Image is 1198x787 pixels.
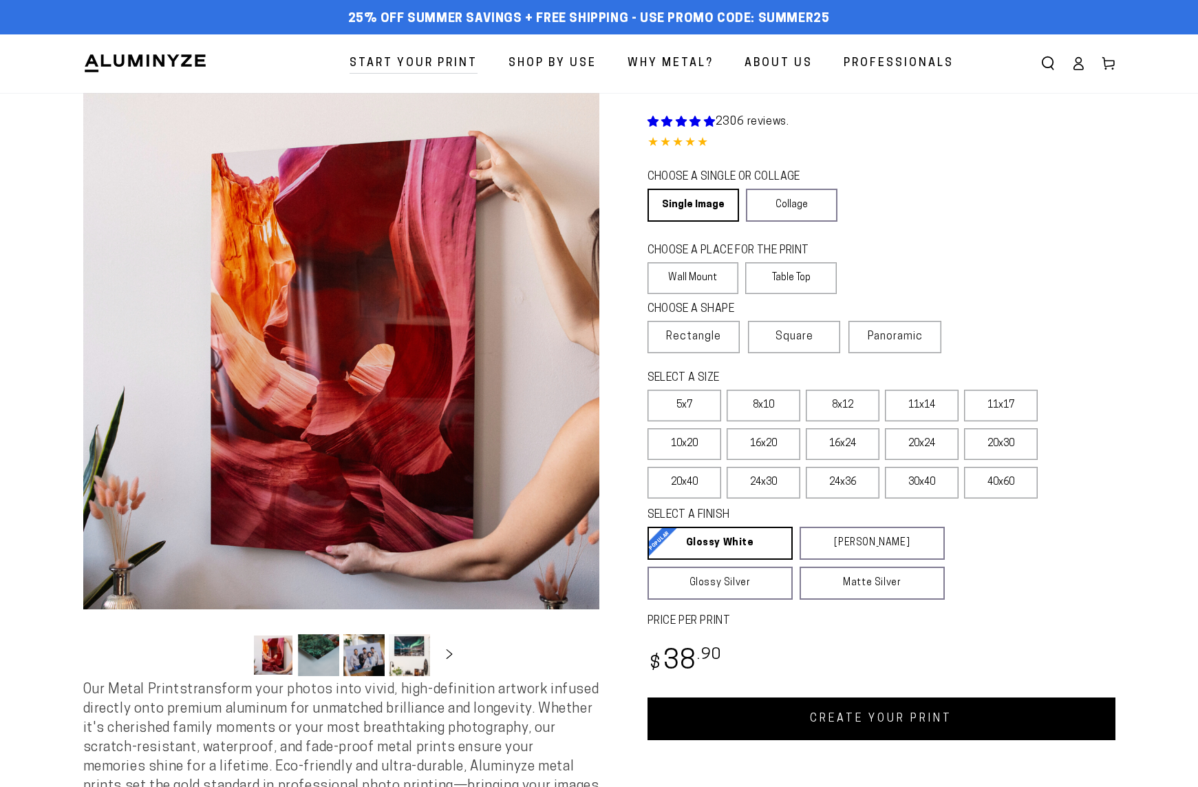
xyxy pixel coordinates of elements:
a: About Us [734,45,823,82]
label: 10x20 [648,428,721,460]
media-gallery: Gallery Viewer [83,93,599,680]
label: 30x40 [885,467,959,499]
label: 5x7 [648,390,721,421]
span: Shop By Use [509,54,597,74]
label: Wall Mount [648,262,739,294]
a: Shop By Use [498,45,607,82]
span: Square [776,328,813,345]
button: Slide left [218,640,248,670]
a: CREATE YOUR PRINT [648,697,1115,740]
label: Table Top [745,262,837,294]
button: Load image 4 in gallery view [389,634,430,676]
a: Collage [746,189,837,222]
label: 8x10 [727,390,800,421]
sup: .90 [697,647,722,663]
label: 8x12 [806,390,879,421]
label: PRICE PER PRINT [648,613,1115,629]
img: Aluminyze [83,53,207,74]
button: Load image 1 in gallery view [253,634,294,676]
legend: CHOOSE A PLACE FOR THE PRINT [648,243,824,259]
span: Panoramic [868,331,923,342]
label: 40x60 [964,467,1038,499]
legend: CHOOSE A SHAPE [648,302,826,317]
a: Professionals [833,45,964,82]
summary: Search our site [1033,48,1063,78]
span: Start Your Print [350,54,478,74]
label: 24x30 [727,467,800,499]
button: Load image 3 in gallery view [343,634,385,676]
span: Rectangle [666,328,721,345]
button: Load image 2 in gallery view [298,634,339,676]
a: Why Metal? [617,45,724,82]
label: 24x36 [806,467,879,499]
label: 20x24 [885,428,959,460]
label: 16x24 [806,428,879,460]
label: 11x14 [885,390,959,421]
legend: SELECT A SIZE [648,370,923,386]
span: About Us [745,54,813,74]
a: Matte Silver [800,567,945,600]
a: Glossy White [648,527,793,560]
label: 11x17 [964,390,1038,421]
span: Why Metal? [628,54,714,74]
legend: SELECT A FINISH [648,507,912,523]
span: Professionals [844,54,954,74]
div: 4.85 out of 5.0 stars [648,134,1115,154]
button: Slide right [434,640,464,670]
label: 20x30 [964,428,1038,460]
span: $ [650,655,661,673]
a: [PERSON_NAME] [800,527,945,560]
label: 20x40 [648,467,721,499]
legend: CHOOSE A SINGLE OR COLLAGE [648,169,825,185]
span: 25% off Summer Savings + Free Shipping - Use Promo Code: SUMMER25 [348,12,830,27]
bdi: 38 [648,649,723,675]
a: Single Image [648,189,739,222]
a: Start Your Print [339,45,488,82]
label: 16x20 [727,428,800,460]
a: Glossy Silver [648,567,793,600]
